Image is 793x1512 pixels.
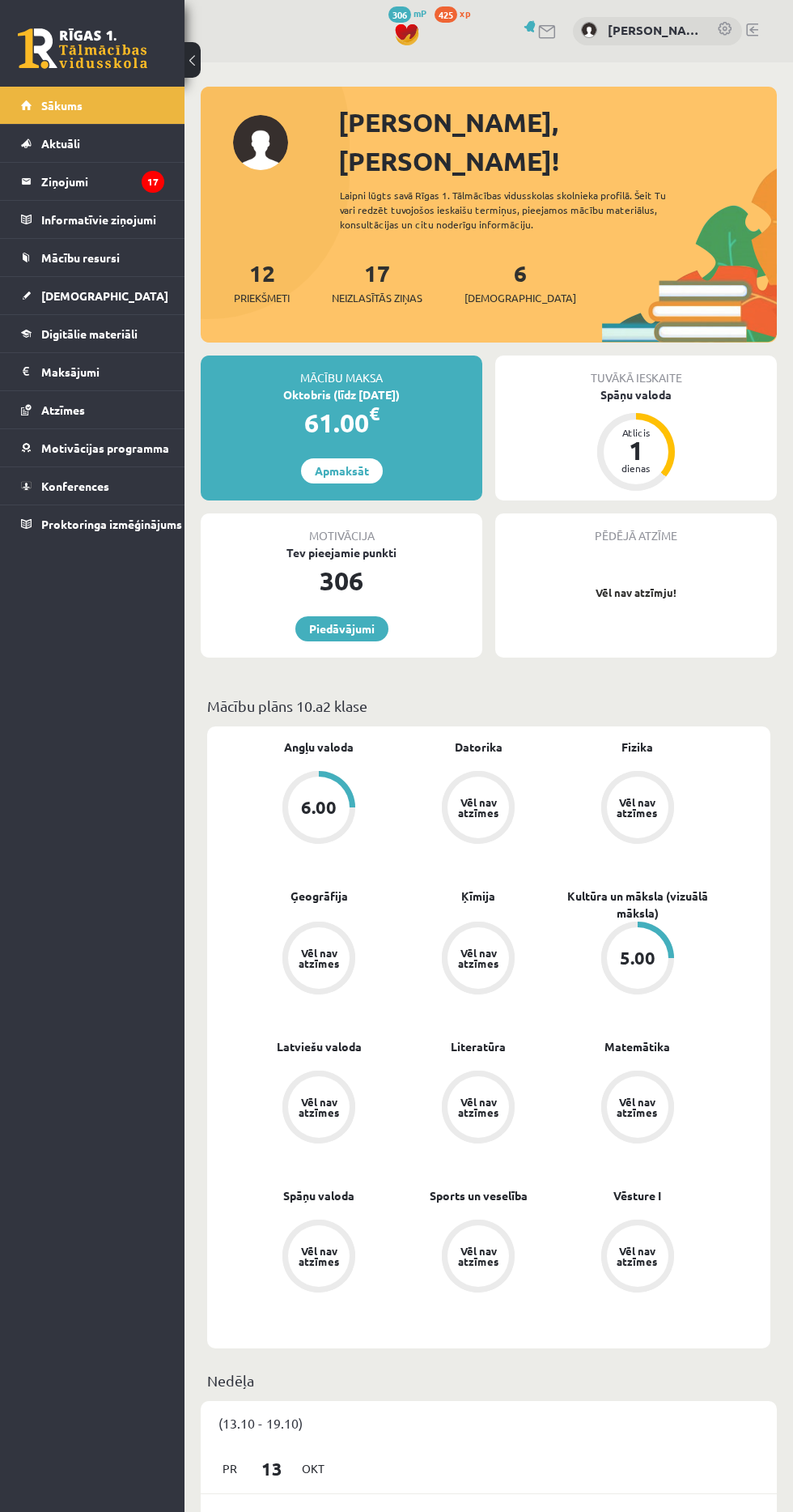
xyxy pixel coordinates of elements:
[558,771,717,847] a: Vēl nav atzīmes
[430,1187,528,1204] a: Sports un veselība
[495,513,777,544] div: Pēdējā atzīme
[21,505,164,543] a: Proktoringa izmēģinājums
[612,437,660,463] div: 1
[41,402,85,417] span: Atzīmes
[451,1038,506,1055] a: Literatūra
[21,315,164,352] a: Digitālie materiāli
[41,163,164,200] legend: Ziņojumi
[41,517,182,531] span: Proktoringa izmēģinājums
[399,1071,558,1147] a: Vēl nav atzīmes
[201,544,482,561] div: Tev pieejamie punkti
[558,922,717,998] a: 5.00
[21,467,164,505] a: Konferences
[290,888,348,905] a: Ģeogrāfija
[301,458,383,483] a: Apmaksāt
[615,1097,660,1118] div: Vēl nav atzīmes
[621,739,653,756] a: Fizika
[332,258,422,306] a: 17Neizlasītās ziņas
[399,771,558,847] a: Vēl nav atzīmes
[234,290,290,306] span: Priekšmeti
[41,201,164,238] legend: Informatīvie ziņojumi
[369,402,380,425] span: €
[615,797,660,818] div: Vēl nav atzīmes
[240,1071,399,1147] a: Vēl nav atzīmes
[207,695,770,717] p: Mācību plāns 10.a2 klase
[21,201,164,238] a: Informatīvie ziņojumi
[277,1038,362,1055] a: Latviešu valoda
[240,771,399,847] a: 6.00
[21,429,164,466] a: Motivācijas programma
[41,98,83,113] span: Sākums
[41,136,80,151] span: Aktuāli
[460,6,470,19] span: xp
[399,922,558,998] a: Vēl nav atzīmes
[615,1246,660,1267] div: Vēl nav atzīmes
[207,1369,770,1391] p: Nedēļa
[201,356,482,386] div: Mācību maksa
[332,290,422,306] span: Neizlasītās ziņas
[21,353,164,390] a: Maksājumi
[201,1401,777,1445] div: (13.10 - 19.10)
[388,6,411,23] span: 306
[558,888,717,922] a: Kultūra un māksla (vizuālā māksla)
[399,1220,558,1296] a: Vēl nav atzīmes
[435,6,457,23] span: 425
[613,1187,661,1204] a: Vēsture I
[18,28,147,69] a: Rīgas 1. Tālmācības vidusskola
[234,258,290,306] a: 12Priekšmeti
[581,22,597,38] img: Alana Ļaksa
[240,1220,399,1296] a: Vēl nav atzīmes
[284,739,354,756] a: Angļu valoda
[41,353,164,390] legend: Maksājumi
[604,1038,670,1055] a: Matemātika
[464,290,576,306] span: [DEMOGRAPHIC_DATA]
[456,1246,501,1267] div: Vēl nav atzīmes
[213,1456,247,1481] span: Pr
[495,356,777,386] div: Tuvākā ieskaite
[283,1187,354,1204] a: Spāņu valoda
[388,6,426,19] a: 306 mP
[608,21,701,40] a: [PERSON_NAME]
[41,441,169,455] span: Motivācijas programma
[456,948,501,969] div: Vēl nav atzīmes
[296,1456,330,1481] span: Okt
[495,386,777,493] a: Spāņu valoda Atlicis 1 dienas
[340,188,685,232] div: Laipni lūgts savā Rīgas 1. Tālmācības vidusskolas skolnieka profilā. Šeit Tu vari redzēt tuvojošo...
[558,1220,717,1296] a: Vēl nav atzīmes
[612,428,660,437] div: Atlicis
[435,6,478,19] a: 425 xp
[247,1455,297,1482] span: 13
[142,171,164,193] i: 17
[296,948,341,969] div: Vēl nav atzīmes
[301,799,337,816] div: 6.00
[201,513,482,544] div: Motivācija
[201,561,482,600] div: 306
[495,386,777,403] div: Spāņu valoda
[41,479,109,493] span: Konferences
[41,326,138,341] span: Digitālie materiāli
[240,922,399,998] a: Vēl nav atzīmes
[455,739,503,756] a: Datorika
[201,386,482,403] div: Oktobris (līdz [DATE])
[41,288,168,303] span: [DEMOGRAPHIC_DATA]
[456,1097,501,1118] div: Vēl nav atzīmes
[456,797,501,818] div: Vēl nav atzīmes
[201,403,482,442] div: 61.00
[413,6,426,19] span: mP
[620,949,655,967] div: 5.00
[21,239,164,276] a: Mācību resursi
[296,1097,341,1118] div: Vēl nav atzīmes
[612,463,660,473] div: dienas
[295,616,388,641] a: Piedāvājumi
[21,277,164,314] a: [DEMOGRAPHIC_DATA]
[21,125,164,162] a: Aktuāli
[558,1071,717,1147] a: Vēl nav atzīmes
[464,258,576,306] a: 6[DEMOGRAPHIC_DATA]
[21,163,164,200] a: Ziņojumi17
[338,103,777,181] div: [PERSON_NAME], [PERSON_NAME]!
[461,888,495,905] a: Ķīmija
[296,1246,341,1267] div: Vēl nav atzīmes
[503,585,769,601] p: Vēl nav atzīmju!
[41,250,120,265] span: Mācību resursi
[21,391,164,428] a: Atzīmes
